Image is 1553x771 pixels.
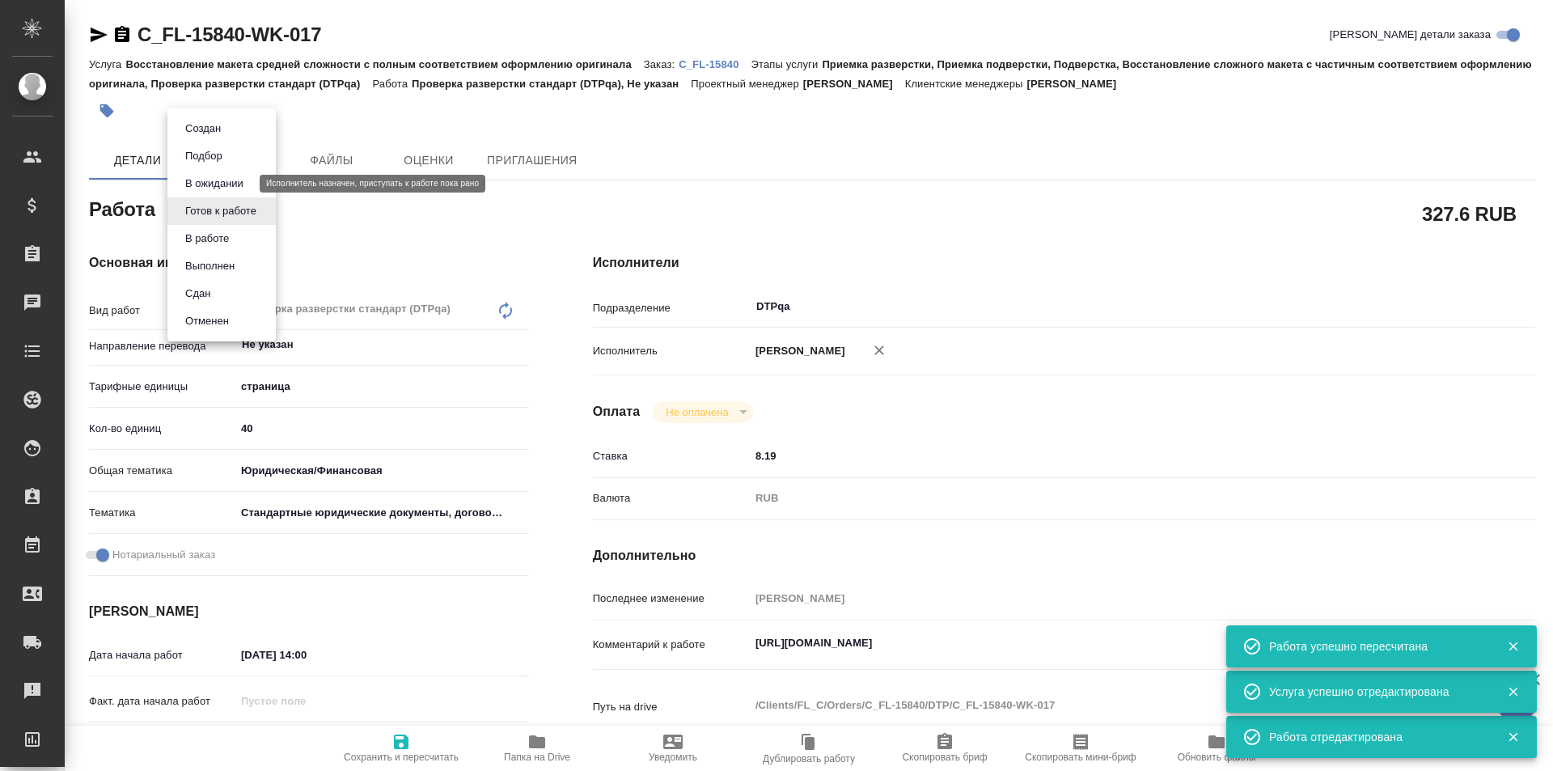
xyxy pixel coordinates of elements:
button: Готов к работе [180,202,261,220]
button: Выполнен [180,257,239,275]
div: Работа отредактирована [1269,729,1483,745]
button: Закрыть [1496,639,1530,654]
button: Сдан [180,285,215,303]
div: Работа успешно пересчитана [1269,638,1483,655]
button: В работе [180,230,234,248]
button: Подбор [180,147,227,165]
button: Отменен [180,312,234,330]
button: Закрыть [1496,730,1530,744]
button: В ожидании [180,175,248,193]
div: Услуга успешно отредактирована [1269,684,1483,700]
button: Закрыть [1496,684,1530,699]
button: Создан [180,120,226,138]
